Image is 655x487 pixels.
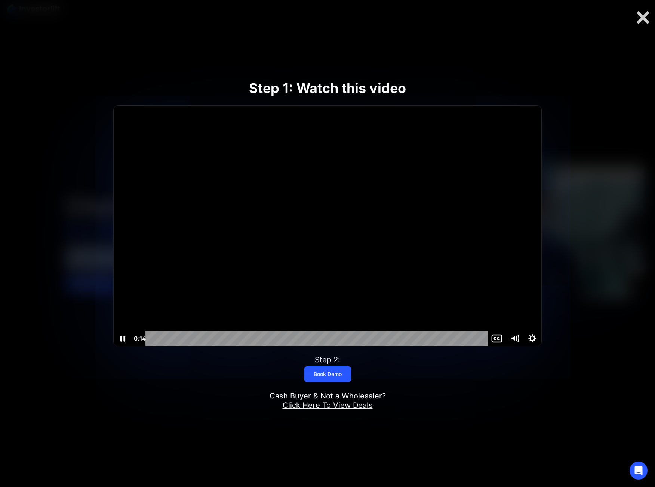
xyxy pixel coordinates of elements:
a: Click Here To View Deals [283,401,373,410]
button: Mute [506,331,524,346]
button: Show settings menu [523,331,541,346]
button: Pause [114,331,132,346]
div: Open Intercom Messenger [630,462,648,480]
div: Step 2: [315,355,340,365]
div: Cash Buyer & Not a Wholesaler? [270,391,386,410]
strong: Step 1: Watch this video [249,80,406,96]
div: Playbar [152,331,483,346]
button: Show captions menu [488,331,506,346]
a: Book Demo [304,366,351,382]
